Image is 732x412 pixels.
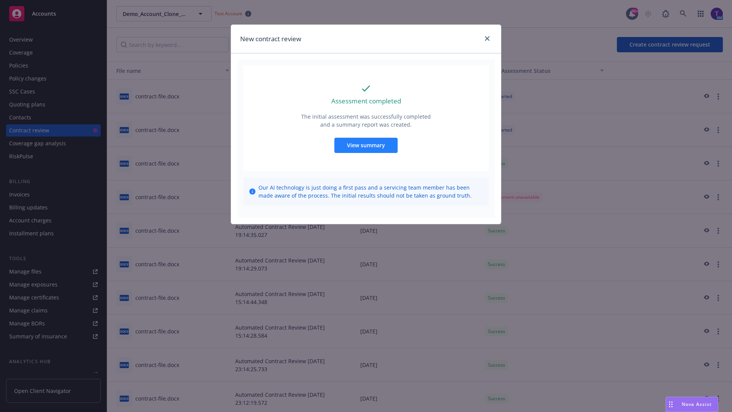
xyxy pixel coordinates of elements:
p: The initial assessment was successfully completed and a summary report was created. [300,113,432,129]
p: Assessment completed [331,96,401,106]
button: Nova Assist [666,397,718,412]
div: Drag to move [666,397,676,412]
a: close [483,34,492,43]
h1: New contract review [240,34,301,44]
span: Nova Assist [682,401,712,407]
span: View summary [347,142,385,149]
span: Our AI technology is just doing a first pass and a servicing team member has been made aware of t... [258,183,483,200]
button: View summary [334,138,398,153]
